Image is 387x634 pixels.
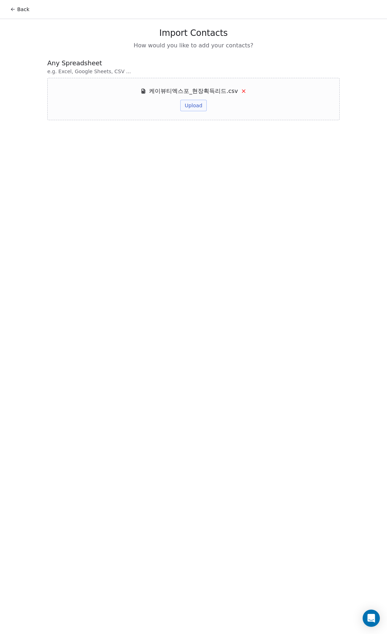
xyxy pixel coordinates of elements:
[149,87,238,95] span: 케이뷰티엑스포_현장획득리드.csv
[6,3,34,16] button: Back
[363,610,380,627] div: Open Intercom Messenger
[47,58,340,68] span: Any Spreadsheet
[180,100,206,111] button: Upload
[159,28,228,38] span: Import Contacts
[134,41,253,50] span: How would you like to add your contacts?
[47,68,340,75] span: e.g. Excel, Google Sheets, CSV ...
